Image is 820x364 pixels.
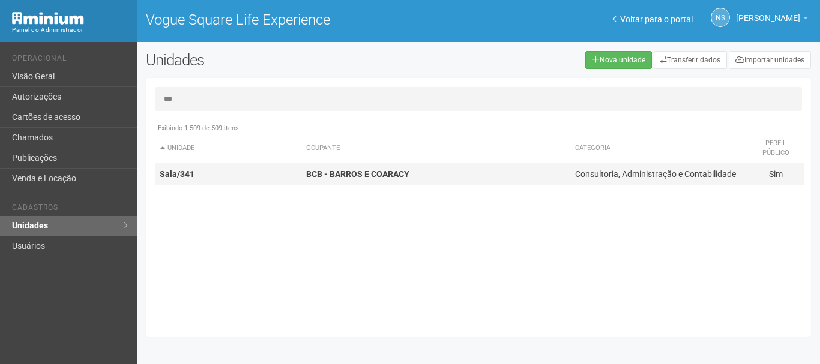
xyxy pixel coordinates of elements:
[729,51,811,69] a: Importar unidades
[160,169,194,179] strong: Sala/341
[12,12,84,25] img: Minium
[570,163,748,185] td: Consultoria, Administração e Contabilidade
[654,51,727,69] a: Transferir dados
[146,12,469,28] h1: Vogue Square Life Experience
[711,8,730,27] a: NS
[12,54,128,67] li: Operacional
[12,203,128,216] li: Cadastros
[769,169,783,179] span: Sim
[585,51,652,69] a: Nova unidade
[748,134,804,163] th: Perfil público: activate to sort column ascending
[155,134,301,163] th: Unidade: activate to sort column descending
[155,123,804,134] div: Exibindo 1-509 de 509 itens
[613,14,693,24] a: Voltar para o portal
[306,169,409,179] strong: BCB - BARROS E COARACY
[301,134,570,163] th: Ocupante: activate to sort column ascending
[146,51,412,69] h2: Unidades
[12,25,128,35] div: Painel do Administrador
[736,15,808,25] a: [PERSON_NAME]
[736,2,800,23] span: Nicolle Silva
[570,134,748,163] th: Categoria: activate to sort column ascending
